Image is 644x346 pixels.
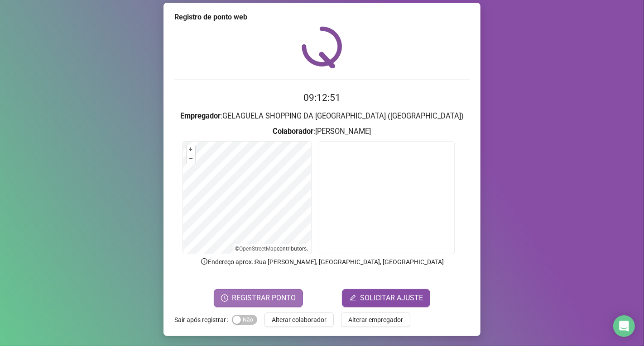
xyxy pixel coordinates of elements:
button: Alterar empregador [341,313,410,327]
a: OpenStreetMap [240,246,277,252]
span: edit [349,294,356,302]
strong: Colaborador [273,127,314,136]
time: 09:12:51 [303,92,341,103]
li: © contributors. [235,246,308,252]
span: Alterar empregador [348,315,403,325]
button: Alterar colaborador [264,313,334,327]
strong: Empregador [180,112,221,120]
button: – [187,154,195,163]
button: + [187,145,195,154]
span: clock-circle [221,294,228,302]
h3: : [PERSON_NAME] [174,126,470,137]
div: Open Intercom Messenger [613,315,635,337]
button: editSOLICITAR AJUSTE [342,289,430,307]
button: REGISTRAR PONTO [214,289,303,307]
h3: : GELAGUELA SHOPPING DA [GEOGRAPHIC_DATA] ([GEOGRAPHIC_DATA]) [174,110,470,122]
img: QRPoint [302,26,342,68]
span: SOLICITAR AJUSTE [360,293,423,303]
p: Endereço aprox. : Rua [PERSON_NAME], [GEOGRAPHIC_DATA], [GEOGRAPHIC_DATA] [174,257,470,267]
label: Sair após registrar [174,313,232,327]
div: Registro de ponto web [174,12,470,23]
span: Alterar colaborador [272,315,327,325]
span: info-circle [200,257,208,265]
span: REGISTRAR PONTO [232,293,296,303]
